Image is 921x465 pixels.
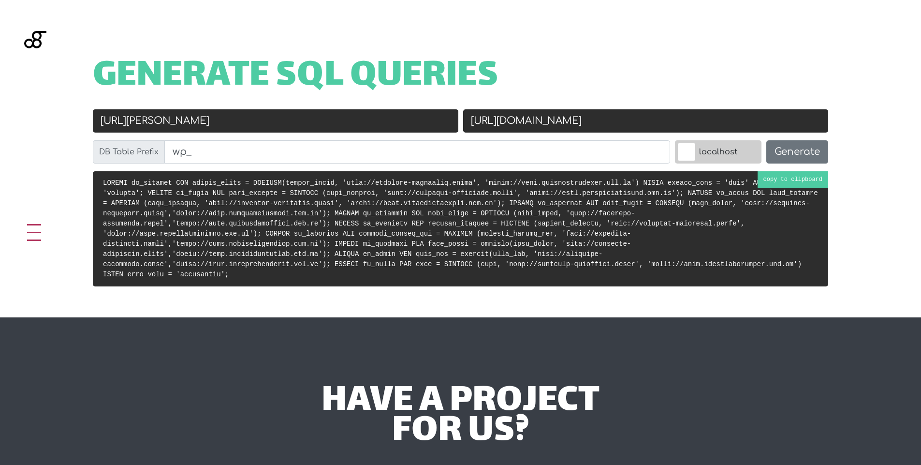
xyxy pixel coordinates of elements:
input: Old URL [93,109,458,133]
code: LOREMI do_sitamet CON adipis_elits = DOEIUSM(tempor_incid, 'utla://etdolore-magnaaliq.enima', 'mi... [103,179,818,278]
label: localhost [675,140,761,164]
img: Blackgate [24,31,46,104]
div: have a project for us? [174,387,747,448]
button: Generate [766,140,828,164]
label: DB Table Prefix [93,140,165,164]
input: New URL [463,109,829,133]
span: Generate SQL Queries [93,62,498,92]
input: wp_ [164,140,670,164]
